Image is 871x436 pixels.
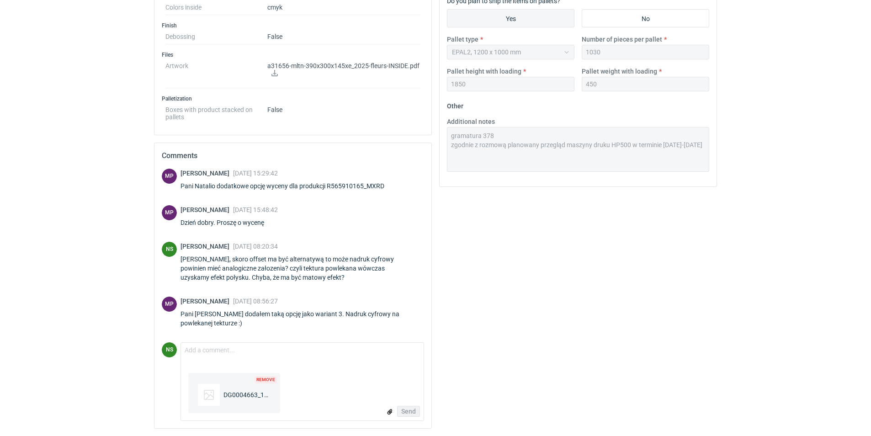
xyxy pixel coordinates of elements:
h2: Comments [162,150,424,161]
div: Michał Palasek [162,205,177,220]
dt: Artwork [165,58,267,88]
span: [DATE] 08:20:34 [233,243,278,250]
span: [DATE] 15:48:42 [233,206,278,213]
span: DG0004663_11902203_for_approval_back.pdf [220,390,270,399]
dd: False [267,102,420,121]
label: Pallet type [447,35,478,44]
legend: Other [447,99,463,110]
label: Number of pieces per pallet [582,35,662,44]
textarea: gramatura 378 zgodnie z rozmową planowany przegląd maszyny druku HP500 w terminie [DATE]-[DATE] [447,127,709,172]
figcaption: MP [162,169,177,184]
button: Send [397,406,420,417]
div: Pani Natalio dodatkowe opcję wyceny dla produkcji R565910165_MXRD [181,181,395,191]
div: [PERSON_NAME], skoro offset ma być alternatywą to może nadruk cyfrowy powinien mieć analogiczne z... [181,255,424,282]
label: Additional notes [447,117,495,126]
span: Send [401,408,416,415]
p: a31656-mltn-390x300x145xe_2025-fleurs-INSIDE.pdf [267,62,420,78]
span: Remove [255,376,277,383]
span: [PERSON_NAME] [181,243,233,250]
figcaption: MP [162,205,177,220]
label: Pallet weight with loading [582,67,657,76]
figcaption: NS [162,342,177,357]
div: Natalia Stępak [162,242,177,257]
div: Dzień dobry. Proszę o wycenę [181,218,278,227]
h3: Files [162,51,424,58]
div: Pani [PERSON_NAME] dodałem taką opcję jako wariant 3. Nadruk cyfrowy na powlekanej tekturze :) [181,309,424,328]
figcaption: NS [162,242,177,257]
div: Michał Palasek [162,169,177,184]
div: Natalia Stępak [162,342,177,357]
label: Pallet height with loading [447,67,521,76]
span: [DATE] 08:56:27 [233,298,278,305]
span: [PERSON_NAME] [181,298,233,305]
h3: Palletization [162,95,424,102]
figcaption: MP [162,297,177,312]
dd: False [267,29,420,44]
span: [PERSON_NAME] [181,170,233,177]
dt: Debossing [165,29,267,44]
h3: Finish [162,22,424,29]
span: [PERSON_NAME] [181,206,233,213]
span: [DATE] 15:29:42 [233,170,278,177]
dt: Boxes with product stacked on pallets [165,102,267,121]
div: Michał Palasek [162,297,177,312]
